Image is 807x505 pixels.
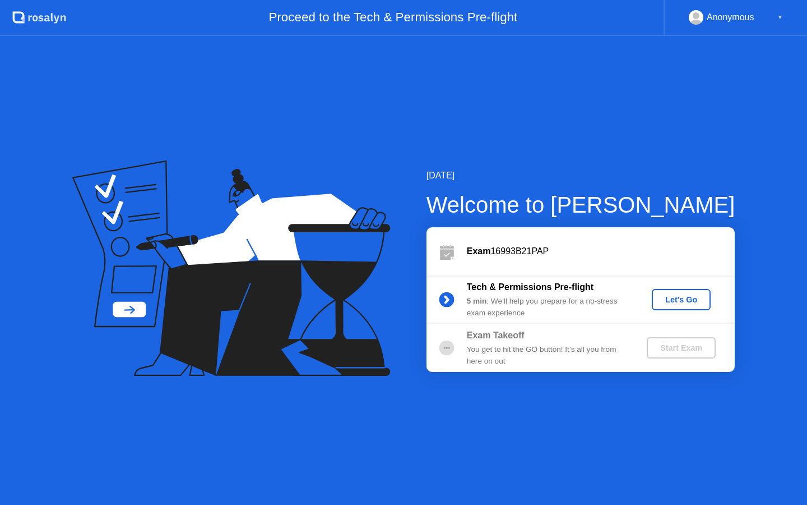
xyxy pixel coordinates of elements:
div: ▼ [777,10,783,25]
div: Anonymous [707,10,754,25]
b: Tech & Permissions Pre-flight [467,282,593,292]
div: Let's Go [656,295,706,304]
b: 5 min [467,297,487,305]
div: : We’ll help you prepare for a no-stress exam experience [467,296,628,319]
div: Welcome to [PERSON_NAME] [426,188,735,222]
b: Exam [467,246,491,256]
button: Start Exam [647,337,716,359]
button: Let's Go [652,289,711,310]
div: [DATE] [426,169,735,182]
div: 16993B21PAP [467,245,735,258]
div: You get to hit the GO button! It’s all you from here on out [467,344,628,367]
div: Start Exam [651,343,711,352]
b: Exam Takeoff [467,330,525,340]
